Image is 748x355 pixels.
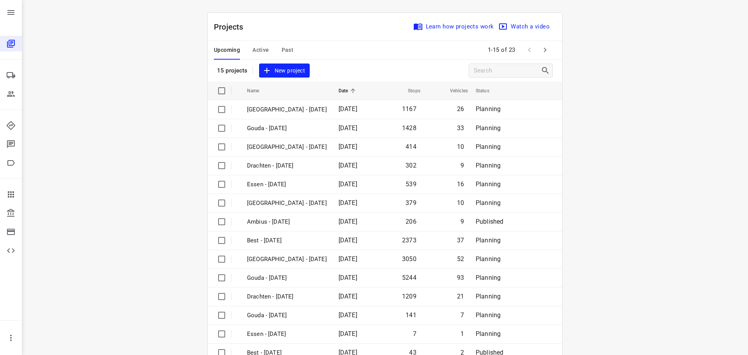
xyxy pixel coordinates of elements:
span: 37 [457,237,464,244]
span: 379 [406,199,416,207]
span: 414 [406,143,416,150]
span: Planning [476,311,501,319]
span: 539 [406,180,416,188]
p: Gouda - Monday [247,274,327,283]
span: [DATE] [339,330,357,337]
span: Date [339,86,358,95]
span: 10 [457,199,464,207]
span: 26 [457,105,464,113]
span: 7 [413,330,416,337]
span: Past [282,45,294,55]
span: 1428 [402,124,416,132]
span: 206 [406,218,416,225]
span: Planning [476,237,501,244]
span: 2373 [402,237,416,244]
span: Planning [476,105,501,113]
span: 141 [406,311,416,319]
p: Drachten - Monday [247,292,327,301]
p: Ambius - Monday [247,217,327,226]
p: Zwolle - Tuesday [247,143,327,152]
span: [DATE] [339,218,357,225]
div: Search [541,66,552,75]
span: 5244 [402,274,416,281]
span: Planning [476,180,501,188]
span: 21 [457,293,464,300]
span: [DATE] [339,293,357,300]
span: Planning [476,124,501,132]
span: Next Page [537,42,553,58]
span: Planning [476,143,501,150]
span: [DATE] [339,124,357,132]
span: [DATE] [339,255,357,263]
p: Antwerpen - Monday [247,199,327,208]
span: 10 [457,143,464,150]
span: 93 [457,274,464,281]
span: Status [476,86,499,95]
span: 1167 [402,105,416,113]
span: 52 [457,255,464,263]
span: 9 [460,162,464,169]
span: Planning [476,274,501,281]
p: 15 projects [217,67,248,74]
span: Vehicles [440,86,468,95]
span: Planning [476,330,501,337]
p: Drachten - Tuesday [247,161,327,170]
span: Published [476,218,504,225]
p: Gouda - Tuesday [247,124,327,133]
span: New project [264,66,305,76]
span: Name [247,86,270,95]
p: Essen - Friday [247,330,327,339]
p: Essen - Monday [247,180,327,189]
span: 3050 [402,255,416,263]
span: 9 [460,218,464,225]
span: 16 [457,180,464,188]
button: New project [259,64,310,78]
span: 1-15 of 23 [485,42,519,58]
span: Planning [476,199,501,207]
span: 1 [460,330,464,337]
p: Zwolle - Monday [247,255,327,264]
input: Search projects [474,65,541,77]
span: Upcoming [214,45,240,55]
span: 302 [406,162,416,169]
span: Planning [476,162,501,169]
span: 1209 [402,293,416,300]
span: [DATE] [339,237,357,244]
span: [DATE] [339,143,357,150]
span: 33 [457,124,464,132]
p: Gouda - Friday [247,311,327,320]
span: Planning [476,255,501,263]
span: Stops [398,86,420,95]
span: [DATE] [339,105,357,113]
span: Active [252,45,269,55]
span: [DATE] [339,162,357,169]
span: [DATE] [339,274,357,281]
p: Projects [214,21,250,33]
p: Best - Monday [247,236,327,245]
span: [DATE] [339,199,357,207]
span: Planning [476,293,501,300]
span: [DATE] [339,180,357,188]
span: 7 [460,311,464,319]
span: Previous Page [522,42,537,58]
span: [DATE] [339,311,357,319]
p: Zwolle - Wednesday [247,105,327,114]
